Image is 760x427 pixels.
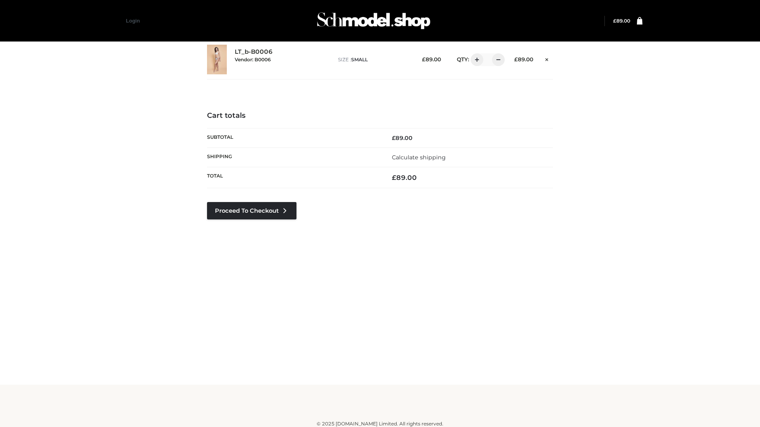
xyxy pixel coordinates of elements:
bdi: 89.00 [613,18,630,24]
span: SMALL [351,57,368,62]
div: LT_b-B0006 [235,48,330,70]
bdi: 89.00 [392,134,412,142]
th: Total [207,167,380,188]
a: £89.00 [613,18,630,24]
p: size : [338,56,410,63]
a: Login [126,18,140,24]
a: Calculate shipping [392,154,446,161]
img: Schmodel Admin 964 [314,5,433,36]
span: £ [613,18,616,24]
bdi: 89.00 [422,56,441,62]
span: £ [514,56,518,62]
h4: Cart totals [207,111,553,120]
bdi: 89.00 [392,174,417,181]
a: Proceed to Checkout [207,202,296,219]
bdi: 89.00 [514,56,533,62]
span: £ [392,174,396,181]
span: £ [392,134,395,142]
th: Subtotal [207,128,380,147]
th: Shipping [207,147,380,167]
small: Vendor: B0006 [235,57,271,62]
div: QTY: [449,53,502,66]
span: £ [422,56,426,62]
a: Remove this item [541,53,553,64]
